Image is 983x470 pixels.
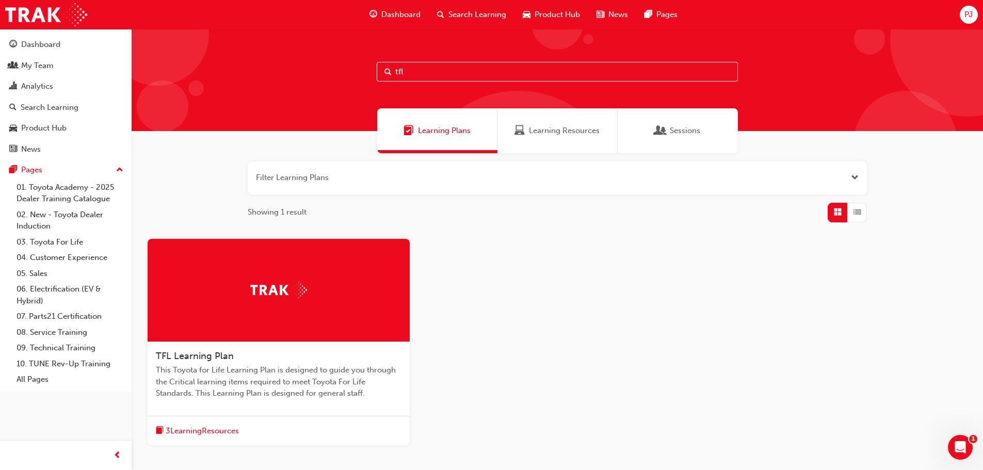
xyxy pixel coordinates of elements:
input: Search... [377,62,738,82]
span: pages-icon [9,166,17,175]
span: people-icon [9,61,17,71]
a: My Team [4,56,127,75]
a: 06. Electrification (EV & Hybrid) [12,281,127,309]
a: 08. Service Training [12,325,127,341]
a: guage-iconDashboard [361,4,429,25]
span: search-icon [437,8,444,21]
span: List [853,206,861,218]
span: news-icon [597,8,604,21]
span: Search Learning [448,9,506,21]
span: Sessions [655,125,666,137]
a: 10. TUNE Rev-Up Training [12,356,127,372]
span: PJ [964,9,973,21]
span: Sessions [670,125,700,137]
div: My Team [21,60,54,72]
span: Learning Plans [418,125,471,137]
span: prev-icon [114,449,121,462]
div: Analytics [21,80,53,92]
span: news-icon [9,145,17,154]
a: Product Hub [4,119,127,138]
img: Trak [250,282,307,298]
a: car-iconProduct Hub [514,4,588,25]
a: Search Learning [4,98,127,117]
span: Dashboard [381,9,421,21]
a: 05. Sales [12,266,127,282]
div: Search Learning [21,102,78,114]
button: DashboardMy TeamAnalyticsSearch LearningProduct HubNews [4,33,127,160]
span: Learning Resources [514,125,525,137]
span: Search [384,66,392,78]
div: Product Hub [21,122,67,134]
button: book-icon3LearningResources [156,425,239,437]
span: Learning Plans [404,125,414,137]
div: News [21,143,41,155]
a: 09. Technical Training [12,340,127,356]
a: Learning ResourcesLearning Resources [497,108,618,153]
span: 3 Learning Resources [166,425,239,437]
button: Pages [4,160,127,180]
a: 07. Parts21 Certification [12,309,127,325]
span: 1 [969,435,977,443]
span: Grid [834,206,842,218]
a: All Pages [12,371,127,387]
a: News [4,140,127,159]
span: up-icon [116,164,123,177]
span: guage-icon [9,40,17,50]
a: Dashboard [4,35,127,54]
span: search-icon [9,103,17,112]
a: Learning PlansLearning Plans [377,108,497,153]
span: News [608,9,628,21]
button: Open the filter [851,172,859,184]
a: 01. Toyota Academy - 2025 Dealer Training Catalogue [12,180,127,207]
span: book-icon [156,425,164,437]
a: 04. Customer Experience [12,250,127,266]
div: Dashboard [21,39,60,51]
span: Pages [656,9,678,21]
img: Trak [5,3,87,26]
a: 03. Toyota For Life [12,234,127,250]
span: Product Hub [535,9,580,21]
span: guage-icon [369,8,377,21]
span: car-icon [523,8,530,21]
div: Pages [21,164,42,176]
span: TFL Learning Plan [156,350,234,362]
a: search-iconSearch Learning [429,4,514,25]
span: chart-icon [9,82,17,91]
a: TrakTFL Learning PlanThis Toyota for Life Learning Plan is designed to guide you through the Crit... [148,239,410,446]
span: car-icon [9,124,17,133]
a: SessionsSessions [618,108,738,153]
a: 02. New - Toyota Dealer Induction [12,207,127,234]
iframe: Intercom live chat [948,435,973,460]
button: PJ [960,6,978,24]
span: This Toyota for Life Learning Plan is designed to guide you through the Critical learning items r... [156,364,401,399]
a: Analytics [4,77,127,96]
span: pages-icon [644,8,652,21]
a: news-iconNews [588,4,636,25]
span: Showing 1 result [248,206,307,218]
a: pages-iconPages [636,4,686,25]
span: Learning Resources [529,125,600,137]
